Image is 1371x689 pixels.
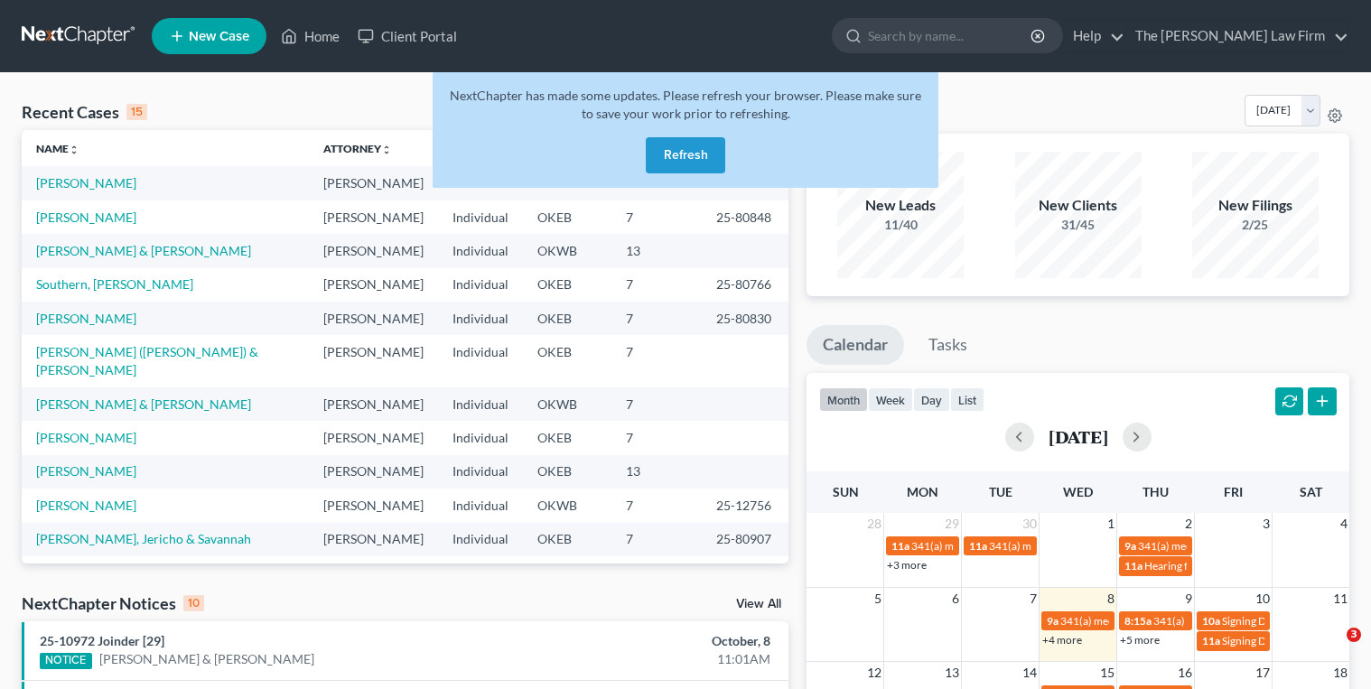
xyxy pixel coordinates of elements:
span: 3 [1261,513,1272,535]
span: 4 [1338,513,1349,535]
td: OKEB [523,335,611,386]
span: 15 [1098,662,1116,684]
div: October, 8 [539,632,770,650]
td: 25-80766 [702,268,788,302]
div: 11:01AM [539,650,770,668]
span: 29 [943,513,961,535]
span: 10a [1202,614,1220,628]
td: OKWB [523,387,611,421]
td: OKWB [523,489,611,522]
td: Individual [438,268,523,302]
a: +3 more [887,558,927,572]
span: 10 [1254,588,1272,610]
td: [PERSON_NAME] [309,489,438,522]
td: [PERSON_NAME] [309,421,438,454]
span: Tue [989,484,1012,499]
a: Home [272,20,349,52]
td: OKEB [523,523,611,556]
div: 2/25 [1192,216,1319,234]
span: New Case [189,30,249,43]
a: Tasks [912,325,984,365]
td: OKEB [523,421,611,454]
span: 11a [1124,559,1142,573]
span: 12 [865,662,883,684]
div: NOTICE [40,653,92,669]
button: week [868,387,913,412]
span: 11 [1331,588,1349,610]
td: 25-80907 [702,523,788,556]
td: 7 [611,523,702,556]
a: Southern, [PERSON_NAME] [36,276,193,292]
td: [PERSON_NAME] [309,556,438,590]
td: [PERSON_NAME] [309,302,438,335]
div: 11/40 [837,216,964,234]
td: 7 [611,489,702,522]
td: [PERSON_NAME] [309,166,438,200]
td: 13 [611,455,702,489]
span: Mon [907,484,938,499]
td: OKEB [523,268,611,302]
span: 8 [1105,588,1116,610]
span: 13 [943,662,961,684]
div: New Clients [1015,195,1142,216]
td: OKWB [523,234,611,267]
td: OKEB [523,455,611,489]
td: [PERSON_NAME] [309,455,438,489]
td: Individual [438,556,523,590]
a: [PERSON_NAME] & [PERSON_NAME] [99,650,314,668]
td: [PERSON_NAME] [309,268,438,302]
div: 31/45 [1015,216,1142,234]
button: Refresh [646,137,725,173]
span: 9a [1124,539,1136,553]
td: Individual [438,421,523,454]
div: 15 [126,104,147,120]
a: [PERSON_NAME] [36,175,136,191]
span: 30 [1021,513,1039,535]
td: Individual [438,523,523,556]
span: 28 [865,513,883,535]
td: 7 [611,556,702,590]
a: [PERSON_NAME] [36,463,136,479]
span: 16 [1176,662,1194,684]
td: OKEB [523,556,611,590]
td: Individual [438,335,523,386]
a: View All [736,598,781,610]
span: Thu [1142,484,1169,499]
span: Fri [1224,484,1243,499]
td: Individual [438,200,523,234]
td: [PERSON_NAME] [309,523,438,556]
input: Search by name... [868,19,1033,52]
span: 18 [1331,662,1349,684]
span: 1 [1105,513,1116,535]
span: 17 [1254,662,1272,684]
td: [PERSON_NAME] [309,200,438,234]
span: 11a [969,539,987,553]
a: [PERSON_NAME] [36,498,136,513]
span: 3 [1347,628,1361,642]
span: 14 [1021,662,1039,684]
a: +4 more [1042,633,1082,647]
a: +5 more [1120,633,1160,647]
a: [PERSON_NAME] & [PERSON_NAME] [36,396,251,412]
a: Nameunfold_more [36,142,79,155]
td: Individual [438,489,523,522]
span: 8:15a [1124,614,1152,628]
a: [PERSON_NAME] & [PERSON_NAME] [36,243,251,258]
a: [PERSON_NAME] [36,430,136,445]
button: list [950,387,984,412]
span: 341(a) meeting for [PERSON_NAME] & [PERSON_NAME] [1060,614,1330,628]
div: NextChapter Notices [22,592,204,614]
i: unfold_more [381,144,392,155]
span: Hearing for [PERSON_NAME] [1144,559,1285,573]
td: Individual [438,302,523,335]
td: 7 [611,268,702,302]
span: 11a [891,539,909,553]
td: [PERSON_NAME] [309,387,438,421]
span: NextChapter has made some updates. Please refresh your browser. Please make sure to save your wor... [450,88,921,121]
td: 25-80848 [702,200,788,234]
a: Client Portal [349,20,466,52]
td: OKEB [523,302,611,335]
span: 5 [872,588,883,610]
span: Wed [1063,484,1093,499]
button: month [819,387,868,412]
